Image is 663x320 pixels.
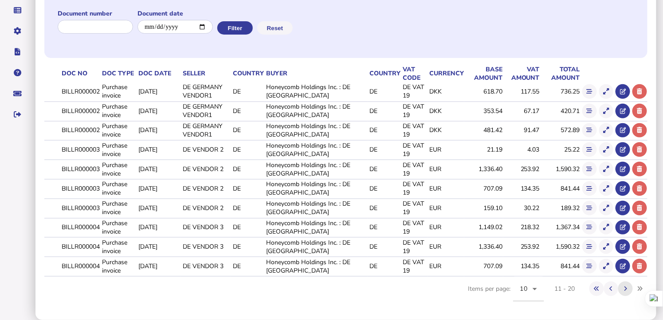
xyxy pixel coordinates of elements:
td: 707.09 [464,257,503,275]
th: Country [368,65,401,82]
td: BILLR000003 [60,160,100,178]
button: Sign out [8,105,27,124]
td: 1,590.32 [540,160,581,178]
td: Purchase invoice [100,140,137,159]
button: Delete transaction [632,201,647,215]
td: [DATE] [137,257,181,275]
button: Show flow [582,239,597,254]
td: 618.70 [464,82,503,101]
button: Previous page [604,281,619,296]
button: Show flow [582,142,597,157]
td: 25.22 [540,140,581,159]
td: [DATE] [137,160,181,178]
td: BILLR000003 [60,179,100,197]
button: Open in advisor [616,104,630,118]
td: DE VAT 19 [401,101,428,120]
td: EUR [428,218,464,236]
button: Delete transaction [632,162,647,176]
td: DKK [428,82,464,101]
td: EUR [428,199,464,217]
td: BILLR000002 [60,101,100,120]
td: [DATE] [137,179,181,197]
td: 1,367.34 [540,218,581,236]
button: Last page [633,281,647,296]
td: DE VAT 19 [401,179,428,197]
td: Honeycomb Holdings Inc. : DE [GEOGRAPHIC_DATA] [264,121,368,139]
td: Honeycomb Holdings Inc. : DE [GEOGRAPHIC_DATA] [264,179,368,197]
label: Document number [58,9,133,18]
td: DE VENDOR 2 [181,199,231,217]
button: Delete transaction [632,104,647,118]
button: Data manager [8,1,27,20]
td: DE [368,121,401,139]
button: Open in advisor [616,259,630,273]
td: 841.44 [540,257,581,275]
td: 91.47 [503,121,540,139]
td: DE VAT 19 [401,160,428,178]
td: 4.03 [503,140,540,159]
th: VAT code [401,65,428,82]
td: DE [231,82,264,101]
button: Delete transaction [632,142,647,157]
td: DE VAT 19 [401,140,428,159]
th: Doc No [60,65,100,82]
td: Purchase invoice [100,238,137,256]
button: Open in advisor [616,220,630,235]
button: Show transaction detail [599,123,614,138]
td: 1,336.40 [464,160,503,178]
td: 117.55 [503,82,540,101]
td: EUR [428,179,464,197]
td: Honeycomb Holdings Inc. : DE [GEOGRAPHIC_DATA] [264,82,368,101]
td: 30.22 [503,199,540,217]
td: Purchase invoice [100,179,137,197]
td: DE VAT 19 [401,218,428,236]
td: 572.89 [540,121,581,139]
button: Show flow [582,201,597,215]
td: Purchase invoice [100,121,137,139]
td: DE VAT 19 [401,199,428,217]
td: 420.71 [540,101,581,120]
td: DE VAT 19 [401,257,428,275]
td: DE [368,218,401,236]
td: DE [368,101,401,120]
i: Data manager [14,10,22,11]
td: 159.10 [464,199,503,217]
td: 253.92 [503,238,540,256]
button: Help pages [8,63,27,82]
button: Show transaction detail [599,181,614,196]
td: BILLR000003 [60,199,100,217]
td: Honeycomb Holdings Inc. : DE [GEOGRAPHIC_DATA] [264,199,368,217]
td: 134.35 [503,257,540,275]
button: Open in advisor [616,142,630,157]
td: DE VENDOR 3 [181,257,231,275]
td: [DATE] [137,101,181,120]
td: BILLR000002 [60,121,100,139]
th: Doc Date [137,65,181,82]
td: DE VENDOR 2 [181,140,231,159]
th: VAT amount [503,65,540,82]
td: Honeycomb Holdings Inc. : DE [GEOGRAPHIC_DATA] [264,257,368,275]
div: Items per page: [468,277,544,311]
button: Open in advisor [616,201,630,215]
button: Open in advisor [616,162,630,176]
th: Currency [428,65,464,82]
td: DKK [428,121,464,139]
td: DE VENDOR 3 [181,218,231,236]
span: 10 [520,285,528,293]
td: EUR [428,257,464,275]
button: Next page [618,281,633,296]
button: Raise a support ticket [8,84,27,103]
button: Show transaction detail [599,142,614,157]
td: 1,149.02 [464,218,503,236]
td: DE [368,238,401,256]
td: DE VENDOR 3 [181,238,231,256]
label: Document date [137,9,213,18]
td: 481.42 [464,121,503,139]
td: Purchase invoice [100,160,137,178]
td: [DATE] [137,199,181,217]
button: Delete transaction [632,181,647,196]
button: Show transaction detail [599,259,614,273]
button: Show flow [582,220,597,235]
button: Show transaction detail [599,220,614,235]
td: Purchase invoice [100,101,137,120]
